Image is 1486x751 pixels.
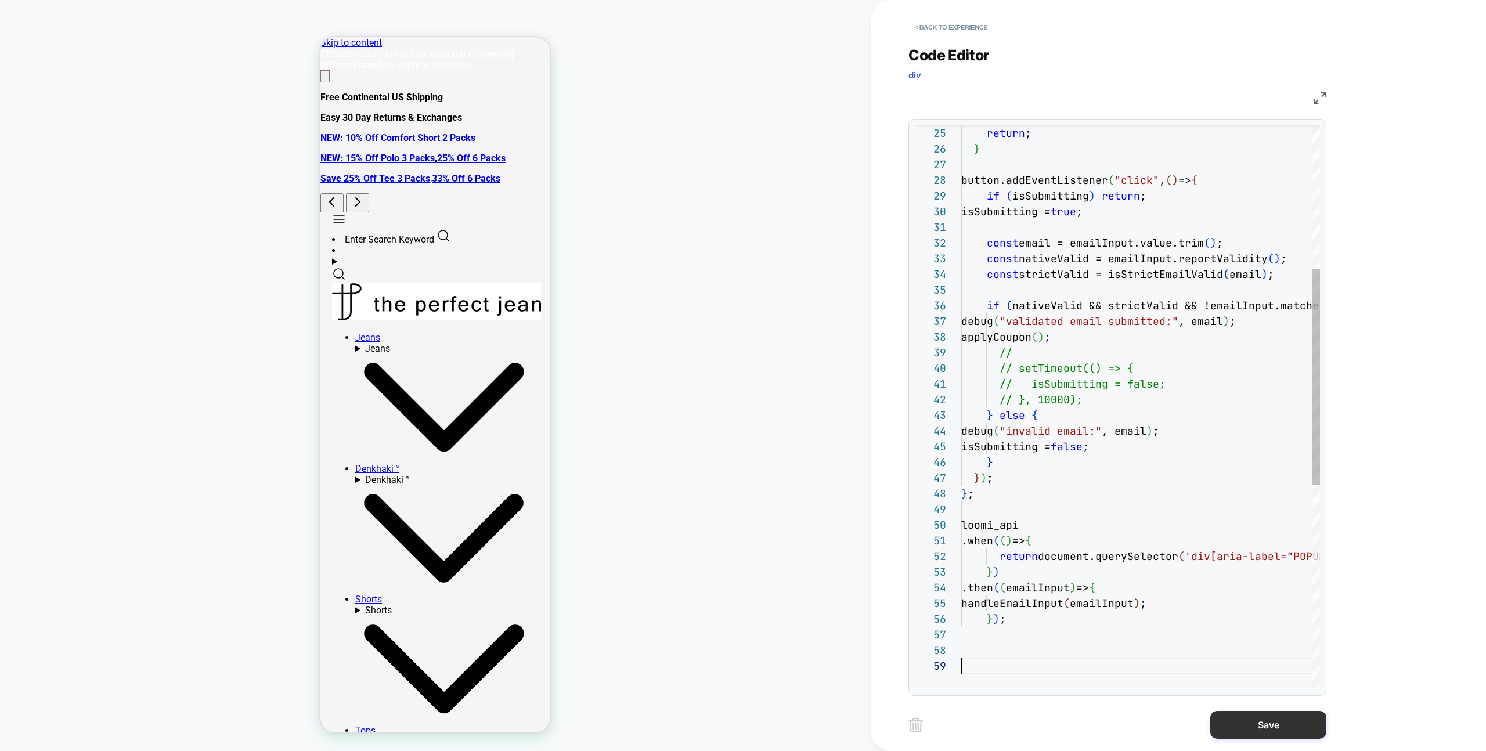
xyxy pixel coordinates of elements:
div: 59 [915,658,946,674]
span: ( [1063,597,1070,610]
a: 33% Off 6 Packs [111,136,180,147]
span: ) [993,565,1000,579]
span: const [987,268,1019,281]
div: 29 [915,188,946,204]
span: "invalid email:" [1000,424,1102,438]
div: 27 [915,157,946,172]
span: ) [1038,330,1044,344]
div: 52 [915,548,946,564]
span: ; [1229,315,1236,328]
div: 30 [915,204,946,219]
span: ( [1204,236,1210,250]
span: ; [1268,268,1274,281]
span: isSubmitting = [961,205,1051,218]
span: ( [993,534,1000,547]
span: ; [1140,597,1146,610]
span: nativeValid && strictValid && !emailInput.matches [1012,299,1325,312]
a: 25% Off 6 Packs [117,115,185,127]
span: } [987,409,993,422]
span: ; [1281,252,1287,265]
span: ; [1140,189,1146,203]
button: Save [1210,711,1326,739]
span: ) [993,612,1000,626]
div: 40 [915,360,946,376]
span: ( [1031,330,1038,344]
span: email = emailInput.value.trim [1019,236,1204,250]
span: ( [993,424,1000,438]
drawer-button: Menu [12,180,26,192]
span: return [987,127,1025,140]
span: } [961,487,968,500]
div: 34 [915,266,946,282]
span: ; [1076,205,1083,218]
span: loomi_api [961,518,1019,532]
span: ; [1000,612,1006,626]
span: ) [1070,581,1076,594]
div: 48 [915,486,946,501]
drawer-button: Enter Search Keyword [24,197,130,208]
span: } [987,612,993,626]
span: ; [1153,424,1159,438]
div: 26 [915,141,946,157]
a: Tops [35,688,55,699]
span: div [908,70,921,81]
span: => [1076,581,1089,594]
div: 33 [915,251,946,266]
span: ; [1025,127,1031,140]
a: Denkhaki™ [35,426,79,437]
div: 44 [915,423,946,439]
span: ) [1006,534,1012,547]
div: 54 [915,580,946,595]
span: , email [1178,315,1223,328]
span: ( [1006,299,1012,312]
summary: Denkhaki™ [35,437,212,557]
span: ) [1172,174,1178,187]
div: 39 [915,345,946,360]
span: handleEmailInput [961,597,1063,610]
span: ( [1268,252,1274,265]
span: const [987,236,1019,250]
span: return [1000,550,1038,563]
span: true [1051,205,1076,218]
span: Denkhaki™ [45,437,89,448]
div: 45 [915,439,946,454]
span: ) [1274,252,1281,265]
div: 47 [915,470,946,486]
summary: Enter Search Keywords [12,219,212,246]
div: 53 [915,564,946,580]
span: { [1031,409,1038,422]
span: } [974,471,980,485]
span: emailInput [1070,597,1134,610]
span: ( [1006,189,1012,203]
span: "click" [1114,174,1159,187]
span: ; [1217,236,1223,250]
span: => [1178,174,1191,187]
span: ) [1146,424,1153,438]
span: ; [1083,440,1089,453]
div: 43 [915,407,946,423]
span: const [987,252,1019,265]
span: email [1229,268,1261,281]
span: ( [1166,174,1172,187]
span: } [987,456,993,469]
div: 28 [915,172,946,188]
span: applyCoupon [961,330,1031,344]
span: if [987,299,1000,312]
span: if [987,189,1000,203]
span: ) [1261,268,1268,281]
span: isSubmitting [1012,189,1089,203]
span: } [987,565,993,579]
span: ) [1134,597,1140,610]
div: 37 [915,313,946,329]
span: emailInput [1006,581,1070,594]
span: , email [1102,424,1146,438]
a: Shorts [35,557,62,568]
div: 25 [915,125,946,141]
div: 49 [915,501,946,517]
span: ; [1044,330,1051,344]
span: Jeans [45,306,70,317]
summary: Jeans [35,306,212,426]
span: { [1089,581,1095,594]
span: ) [1089,189,1095,203]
